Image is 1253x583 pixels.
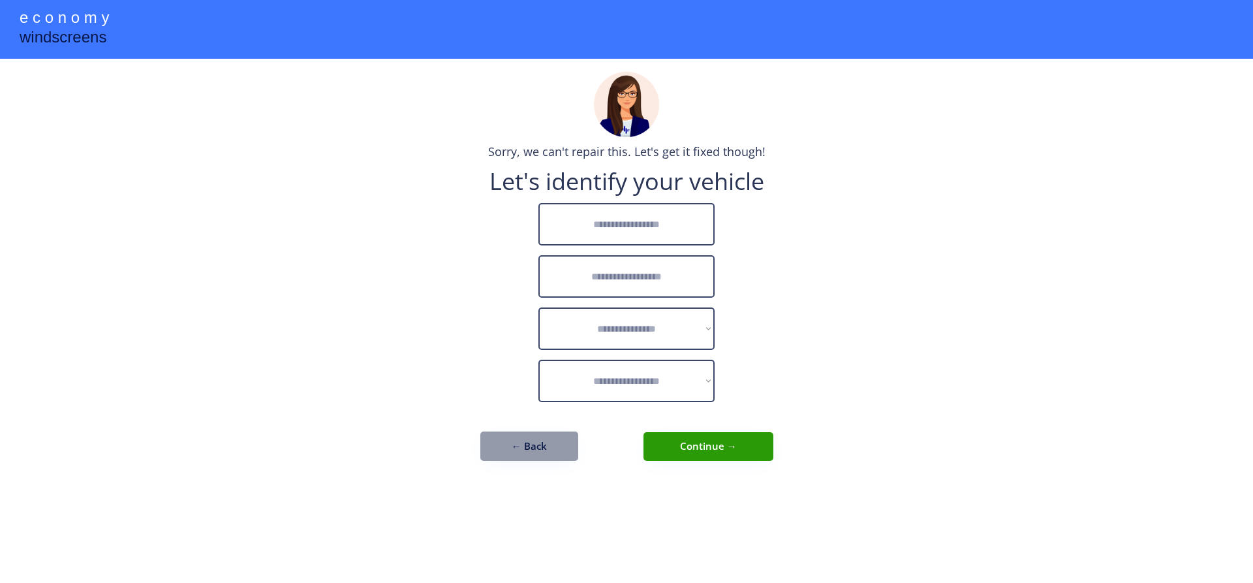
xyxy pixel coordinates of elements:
button: Continue → [643,432,773,461]
div: e c o n o m y [20,7,109,31]
div: windscreens [20,26,106,52]
button: ← Back [480,432,578,461]
div: Sorry, we can't repair this. Let's get it fixed though! [488,144,766,160]
div: Let's identify your vehicle [489,170,764,193]
img: madeline.png [594,72,659,137]
iframe: Button to launch messaging window [1201,531,1243,573]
